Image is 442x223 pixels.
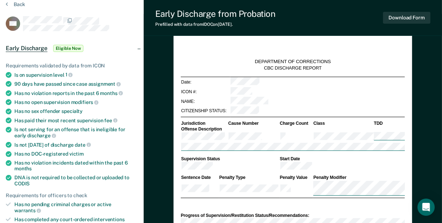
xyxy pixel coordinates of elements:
div: Has paid their most recent supervision [14,117,138,124]
th: Class [313,120,373,126]
div: Is on supervision level [14,72,138,78]
div: 90 days have passed since case [14,81,138,87]
th: Penalty Modifier [313,175,405,180]
th: Jurisdiction [181,120,228,126]
div: Has no sex offender [14,108,138,114]
span: Early Discharge [6,45,47,52]
span: 1 [65,72,73,77]
th: Offense Description [181,126,228,132]
td: Date: [181,77,230,87]
div: Open Intercom Messenger [418,199,435,216]
span: date [75,142,91,148]
div: Has no violation incidents dated within the past 6 [14,160,138,172]
div: Prefilled with data from IDOC on [DATE] . [155,22,276,27]
div: Has no DOC-registered [14,151,138,157]
div: Progress of Supervision/Restitution Status/Recommendations: [181,213,405,218]
div: Has no open supervision [14,99,138,105]
div: Is not [DATE] of discharge [14,142,138,148]
div: Has no pending criminal charges or active [14,201,138,214]
span: warrants [14,208,41,213]
button: Download Form [383,12,431,24]
span: Eligible Now [53,45,84,52]
div: Requirements for officers to check [6,193,138,199]
td: ICON #: [181,87,230,96]
div: Is not serving for an offense that is ineligible for early [14,127,138,139]
div: Has no violation reports in the past 6 [14,90,138,96]
th: Supervision Status [181,156,279,162]
th: Sentence Date [181,175,219,180]
div: DEPARTMENT OF CORRECTIONS [255,59,331,65]
span: months [14,166,32,171]
span: victim [69,151,84,157]
div: DNA is not required to be collected or uploaded to [14,175,138,187]
div: Requirements validated by data from ICON [6,63,138,69]
td: NAME: [181,96,230,106]
span: modifiers [71,99,99,105]
span: months [100,90,123,96]
button: Back [6,1,25,8]
th: Penalty Value [280,175,313,180]
span: specialty [61,108,83,114]
th: Start Date [280,156,405,162]
div: Early Discharge from Probation [155,9,276,19]
th: TDD [374,120,405,126]
th: Cause Number [228,120,279,126]
span: assignment [88,81,121,87]
span: discharge [27,133,56,138]
th: Penalty Type [219,175,279,180]
th: Charge Count [280,120,313,126]
td: CITIZENSHIP STATUS: [181,106,230,116]
span: CODIS [14,181,29,186]
span: fee [105,118,118,123]
div: CBC DISCHARGE REPORT [264,65,322,71]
